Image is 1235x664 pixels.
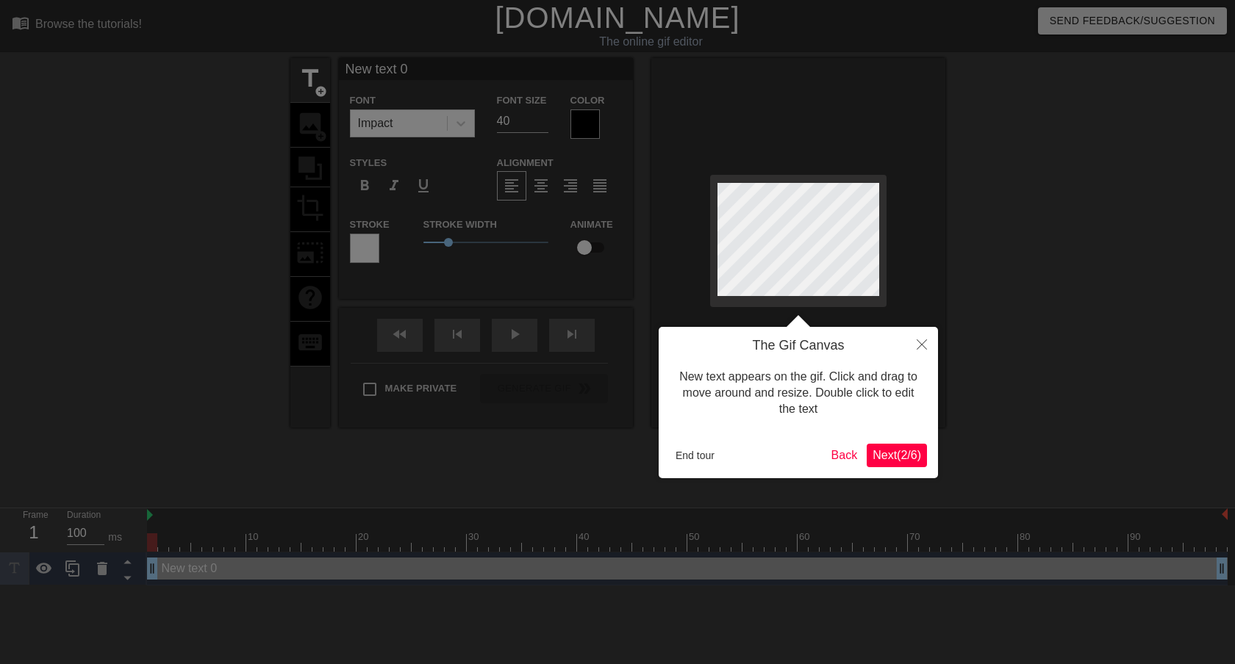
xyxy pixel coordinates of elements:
button: Close [906,327,938,361]
div: New text appears on the gif. Click and drag to move around and resize. Double click to edit the text [670,354,927,433]
h4: The Gif Canvas [670,338,927,354]
span: Next ( 2 / 6 ) [873,449,921,461]
button: Next [867,444,927,467]
button: Back [826,444,864,467]
button: End tour [670,444,720,466]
